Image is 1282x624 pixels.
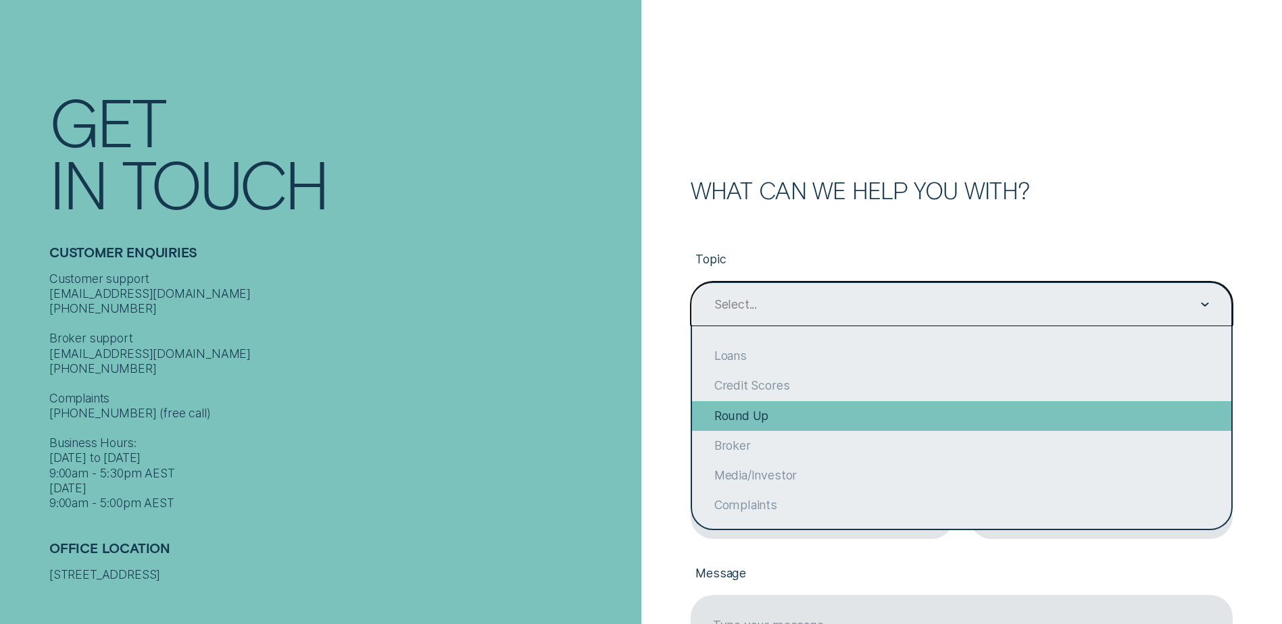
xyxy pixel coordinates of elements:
h1: Get In Touch [49,90,633,215]
label: Message [691,554,1233,595]
div: Loans [692,341,1231,371]
div: Broker [692,431,1231,461]
div: In [49,152,106,215]
div: Complaints [692,490,1231,520]
h2: What can we help you with? [691,179,1233,201]
div: Round Up [692,401,1231,431]
div: Get [49,90,165,153]
div: Media/Investor [692,461,1231,490]
label: Topic [691,240,1233,282]
h2: Customer Enquiries [49,244,633,271]
div: [STREET_ADDRESS] [49,567,633,582]
div: Touch [122,152,327,215]
div: Credit Scores [692,371,1231,400]
div: Customer support [EMAIL_ADDRESS][DOMAIN_NAME] [PHONE_NUMBER] Broker support [EMAIL_ADDRESS][DOMAI... [49,271,633,511]
div: Select... [714,297,757,312]
div: General [692,521,1231,550]
h2: Office Location [49,540,633,567]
